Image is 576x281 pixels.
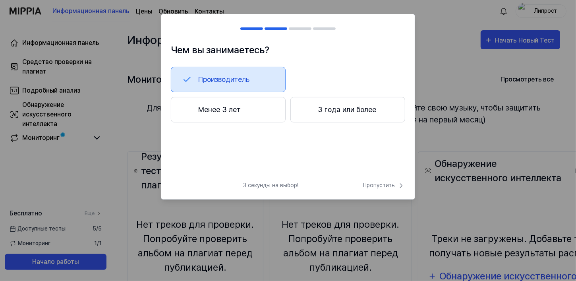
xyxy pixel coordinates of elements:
[171,43,405,57] h1: Чем вы занимаетесь?
[290,97,405,122] button: 3 года или более
[361,181,405,190] button: Пропустить
[171,67,286,92] button: Производитель
[171,97,286,122] button: Менее 3 лет
[244,181,299,190] span: 3 секунды на выбор!
[363,181,405,190] span: Пропустить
